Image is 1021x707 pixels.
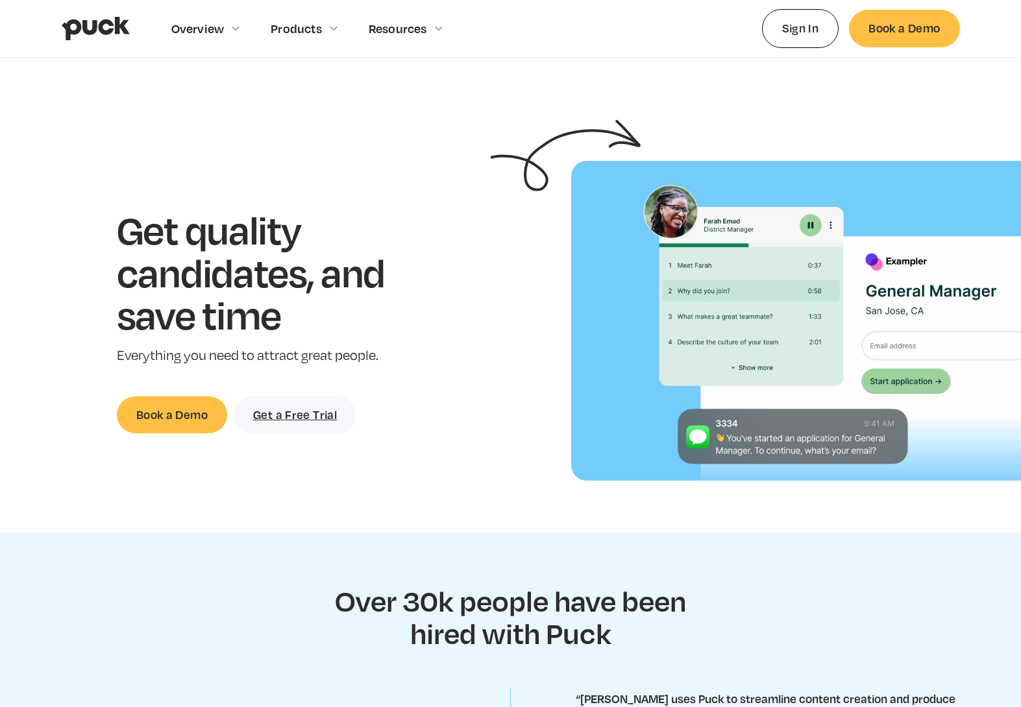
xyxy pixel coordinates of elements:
[234,396,356,433] a: Get a Free Trial
[171,21,225,36] div: Overview
[117,346,425,365] p: Everything you need to attract great people.
[849,10,959,47] a: Book a Demo
[117,396,227,433] a: Book a Demo
[762,9,839,47] a: Sign In
[117,208,425,336] h1: Get quality candidates, and save time
[271,21,322,36] div: Products
[319,584,702,649] h2: Over 30k people have been hired with Puck
[369,21,427,36] div: Resources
